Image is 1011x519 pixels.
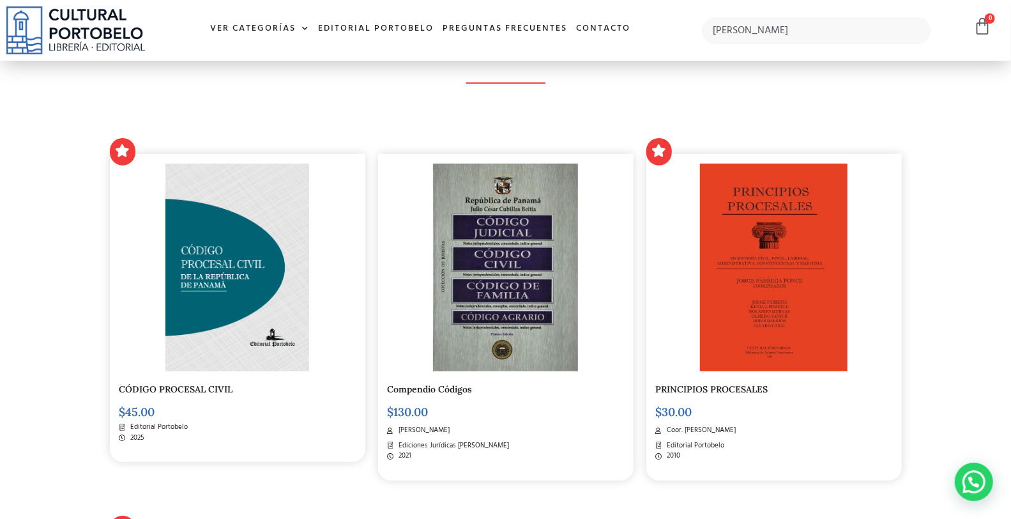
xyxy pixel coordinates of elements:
a: PRINCIPIOS PROCESALES [656,383,768,395]
span: $ [656,405,662,419]
a: Preguntas frecuentes [438,15,572,43]
span: Editorial Portobelo [664,440,724,451]
span: Coor. [PERSON_NAME] [664,425,736,436]
bdi: 45.00 [119,405,155,419]
span: 2010 [664,451,680,461]
a: 0 [973,17,991,36]
bdi: 30.00 [656,405,692,419]
a: CÓDIGO PROCESAL CIVIL [119,383,233,395]
span: Editorial Portobelo [127,422,188,433]
input: Búsqueda [702,17,931,44]
a: Compendio Códigos [388,383,473,395]
img: CODIGO 00 PORTADA PROCESAL CIVIL _Mesa de trabajo 1 [165,164,309,371]
span: Ediciones Jurídicas [PERSON_NAME] [395,440,509,451]
a: Ver Categorías [206,15,314,43]
a: Contacto [572,15,635,43]
img: BA115-2.jpg [700,164,848,371]
span: $ [388,405,394,419]
span: 2025 [127,433,144,444]
span: $ [119,405,126,419]
bdi: 130.00 [388,405,429,419]
span: 0 [985,13,995,24]
span: [PERSON_NAME] [395,425,450,436]
a: Editorial Portobelo [314,15,438,43]
span: 2021 [395,451,411,461]
img: img20221020_09162956-scaled-1.jpg [433,164,579,371]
